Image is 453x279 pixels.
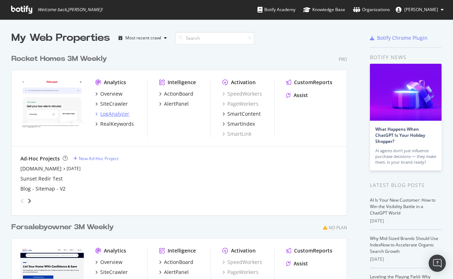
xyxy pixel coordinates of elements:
[222,90,262,97] a: SpeedWorkers
[95,269,128,276] a: SiteCrawler
[11,54,110,64] a: Rocket Homes 3M Weekly
[370,53,442,61] div: Botify news
[159,259,193,266] a: ActionBoard
[79,155,119,162] div: New Ad-Hoc Project
[159,90,193,97] a: ActionBoard
[164,100,189,107] div: AlertPanel
[95,100,128,107] a: SiteCrawler
[116,32,170,44] button: Most recent crawl
[100,110,129,117] div: LogAnalyzer
[20,185,66,192] a: Blog - Sitemap - V2
[159,269,189,276] a: AlertPanel
[370,235,438,254] a: Why Mid-Sized Brands Should Use IndexNow to Accelerate Organic Search Growth
[370,218,442,224] div: [DATE]
[370,34,428,42] a: Botify Chrome Plugin
[20,155,60,162] div: Ad-Hoc Projects
[73,155,119,162] a: New Ad-Hoc Project
[339,56,347,62] div: Pro
[104,79,126,86] div: Analytics
[20,175,63,182] a: Sunset Redir Test
[375,126,425,144] a: What Happens When ChatGPT Is Your Holiday Shopper?
[100,120,134,128] div: RealKeywords
[370,197,435,216] a: AI Is Your New Customer: How to Win the Visibility Battle in a ChatGPT World
[303,6,345,13] div: Knowledge Base
[370,181,442,189] div: Latest Blog Posts
[429,255,446,272] div: Open Intercom Messenger
[329,225,347,231] div: No Plan
[222,269,259,276] a: PageWorkers
[67,165,81,172] a: [DATE]
[175,32,254,44] input: Search
[95,259,122,266] a: Overview
[100,259,122,266] div: Overview
[370,64,442,121] img: What Happens When ChatGPT Is Your Holiday Shopper?
[257,6,295,13] div: Botify Academy
[404,6,438,13] span: Norma Moras
[370,256,442,263] div: [DATE]
[222,100,259,107] a: PageWorkers
[294,92,308,99] div: Assist
[168,247,196,254] div: Intelligence
[100,269,128,276] div: SiteCrawler
[294,247,332,254] div: CustomReports
[227,110,261,117] div: SmartContent
[159,100,189,107] a: AlertPanel
[95,120,134,128] a: RealKeywords
[231,79,256,86] div: Activation
[286,260,308,267] a: Assist
[164,259,193,266] div: ActionBoard
[95,110,129,117] a: LogAnalyzer
[164,90,193,97] div: ActionBoard
[11,222,117,232] a: Forsalebyowner 3M Weekly
[286,247,332,254] a: CustomReports
[286,92,308,99] a: Assist
[168,79,196,86] div: Intelligence
[104,247,126,254] div: Analytics
[125,36,161,40] div: Most recent crawl
[375,148,436,165] div: AI agents don’t just influence purchase decisions — they make them. Is your brand ready?
[95,90,122,97] a: Overview
[100,90,122,97] div: Overview
[222,120,255,128] a: SmartIndex
[222,259,262,266] a: SpeedWorkers
[294,79,332,86] div: CustomReports
[11,54,107,64] div: Rocket Homes 3M Weekly
[18,195,27,207] div: angle-left
[38,7,102,13] span: Welcome back, [PERSON_NAME] !
[377,34,428,42] div: Botify Chrome Plugin
[222,130,251,138] a: SmartLink
[227,120,255,128] div: SmartIndex
[294,260,308,267] div: Assist
[353,6,390,13] div: Organizations
[11,222,114,232] div: Forsalebyowner 3M Weekly
[20,79,84,130] img: www.rocket.com
[11,31,110,45] div: My Web Properties
[100,100,128,107] div: SiteCrawler
[164,269,189,276] div: AlertPanel
[27,197,32,205] div: angle-right
[231,247,256,254] div: Activation
[222,110,261,117] a: SmartContent
[390,4,449,15] button: [PERSON_NAME]
[286,79,332,86] a: CustomReports
[20,165,62,172] a: [DOMAIN_NAME]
